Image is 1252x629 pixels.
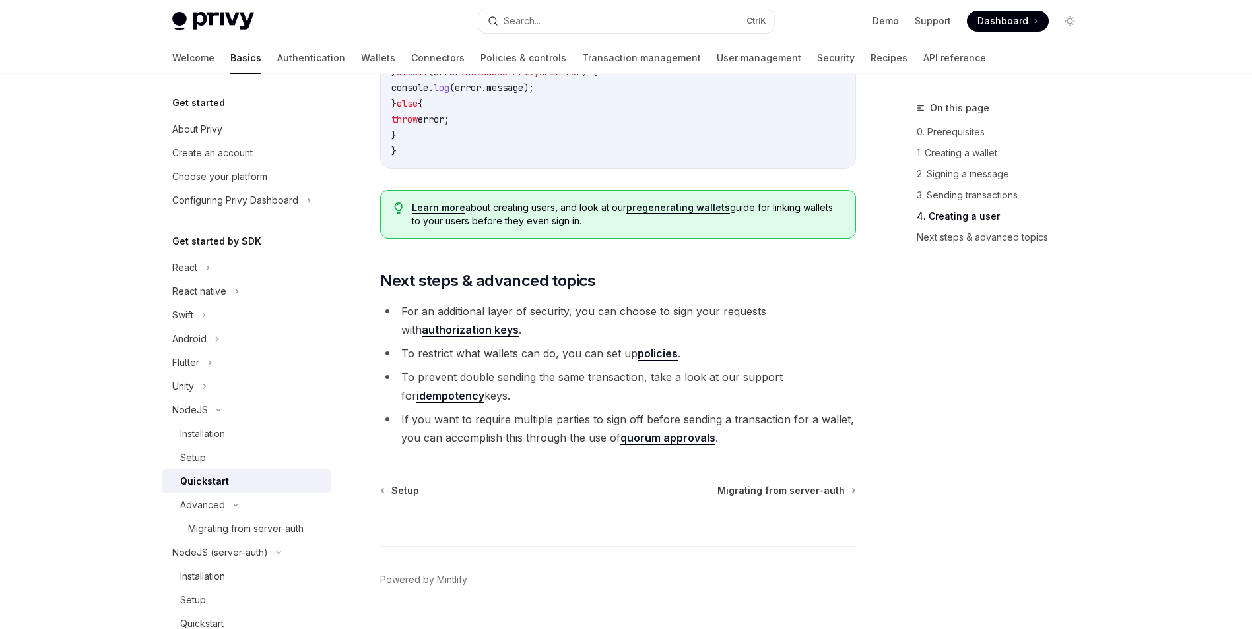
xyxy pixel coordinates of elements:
[626,202,730,214] a: pregenerating wallets
[917,185,1091,206] a: 3. Sending transactions
[380,573,467,586] a: Powered by Mintlify
[418,98,423,109] span: {
[180,426,225,442] div: Installation
[917,206,1091,227] a: 4. Creating a user
[434,82,449,94] span: log
[923,42,986,74] a: API reference
[172,331,207,347] div: Android
[930,100,989,116] span: On this page
[486,82,523,94] span: message
[480,42,566,74] a: Policies & controls
[428,82,434,94] span: .
[162,165,331,189] a: Choose your platform
[391,484,419,497] span: Setup
[172,284,226,299] div: React native
[162,117,331,141] a: About Privy
[162,141,331,165] a: Create an account
[162,588,331,612] a: Setup
[582,42,701,74] a: Transaction management
[172,121,222,137] div: About Privy
[871,42,907,74] a: Recipes
[380,410,856,447] li: If you want to require multiple parties to sign off before sending a transaction for a wallet, yo...
[172,193,298,208] div: Configuring Privy Dashboard
[162,517,331,541] a: Migrating from server-auth
[444,113,449,125] span: ;
[180,497,225,513] div: Advanced
[172,169,267,185] div: Choose your platform
[277,42,345,74] a: Authentication
[380,270,596,291] span: Next steps & advanced topics
[380,344,856,363] li: To restrict what wallets can do, you can set up .
[381,484,419,497] a: Setup
[478,9,774,33] button: Search...CtrlK
[449,82,455,94] span: (
[967,11,1049,32] a: Dashboard
[917,121,1091,142] a: 0. Prerequisites
[455,82,481,94] span: error
[172,402,208,418] div: NodeJS
[418,113,444,125] span: error
[162,469,331,493] a: Quickstart
[397,98,418,109] span: else
[416,389,484,403] a: idempotency
[504,13,541,29] div: Search...
[380,302,856,339] li: For an additional layer of security, you can choose to sign your requests with .
[394,202,403,214] svg: Tip
[638,347,678,361] a: policies
[172,233,261,249] h5: Get started by SDK
[620,431,715,445] a: quorum approvals
[391,129,397,141] span: }
[411,42,465,74] a: Connectors
[188,521,304,537] div: Migrating from server-auth
[391,98,397,109] span: }
[873,15,899,28] a: Demo
[180,568,225,584] div: Installation
[915,15,951,28] a: Support
[172,260,197,276] div: React
[361,42,395,74] a: Wallets
[172,545,268,560] div: NodeJS (server-auth)
[717,42,801,74] a: User management
[172,307,193,323] div: Swift
[717,484,855,497] a: Migrating from server-auth
[180,592,206,608] div: Setup
[172,42,214,74] a: Welcome
[172,355,199,371] div: Flutter
[180,450,206,465] div: Setup
[172,12,254,30] img: light logo
[977,15,1028,28] span: Dashboard
[380,368,856,405] li: To prevent double sending the same transaction, take a look at our support for keys.
[817,42,855,74] a: Security
[180,473,229,489] div: Quickstart
[162,422,331,446] a: Installation
[717,484,845,497] span: Migrating from server-auth
[230,42,261,74] a: Basics
[746,16,766,26] span: Ctrl K
[391,82,428,94] span: console
[917,164,1091,185] a: 2. Signing a message
[172,145,253,161] div: Create an account
[917,142,1091,164] a: 1. Creating a wallet
[412,201,841,227] span: about creating users, and look at our guide for linking wallets to your users before they even si...
[412,202,465,214] a: Learn more
[523,82,534,94] span: );
[481,82,486,94] span: .
[391,113,418,125] span: throw
[391,145,397,157] span: }
[162,446,331,469] a: Setup
[917,227,1091,248] a: Next steps & advanced topics
[1059,11,1080,32] button: Toggle dark mode
[172,95,225,111] h5: Get started
[422,323,519,337] a: authorization keys
[172,378,194,394] div: Unity
[162,564,331,588] a: Installation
